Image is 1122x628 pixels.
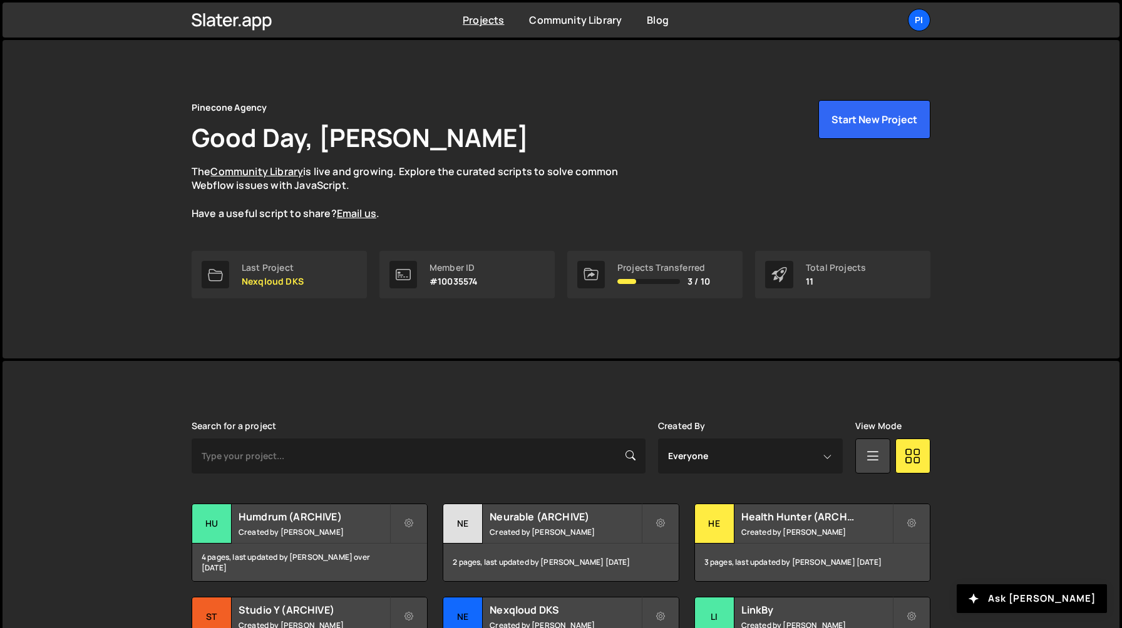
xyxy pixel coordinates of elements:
span: 3 / 10 [687,276,710,286]
a: Last Project Nexqloud DKS [192,251,367,298]
p: The is live and growing. Explore the curated scripts to solve common Webflow issues with JavaScri... [192,165,642,221]
h1: Good Day, [PERSON_NAME] [192,120,528,154]
div: Total Projects [806,263,866,273]
div: Projects Transferred [617,263,710,273]
h2: LinkBy [741,603,892,617]
a: Hu Humdrum (ARCHIVE) Created by [PERSON_NAME] 4 pages, last updated by [PERSON_NAME] over [DATE] [192,504,428,582]
small: Created by [PERSON_NAME] [490,527,641,537]
button: Start New Project [818,100,930,139]
small: Created by [PERSON_NAME] [741,527,892,537]
a: Projects [463,13,504,27]
a: Community Library [529,13,622,27]
div: He [695,504,734,544]
a: Blog [647,13,669,27]
h2: Humdrum (ARCHIVE) [239,510,389,524]
div: Member ID [430,263,478,273]
a: Pi [908,9,930,31]
a: Community Library [210,165,303,178]
small: Created by [PERSON_NAME] [239,527,389,537]
p: #10035574 [430,276,478,286]
h2: Studio Y (ARCHIVE) [239,603,389,617]
h2: Health Hunter (ARCHIVE) [741,510,892,524]
div: Pinecone Agency [192,100,267,115]
div: Last Project [242,263,304,273]
label: Search for a project [192,421,276,431]
h2: Nexqloud DKS [490,603,641,617]
h2: Neurable (ARCHIVE) [490,510,641,524]
div: 2 pages, last updated by [PERSON_NAME] [DATE] [443,544,678,581]
p: 11 [806,276,866,286]
a: Email us [337,206,376,220]
a: He Health Hunter (ARCHIVE) Created by [PERSON_NAME] 3 pages, last updated by [PERSON_NAME] [DATE] [694,504,930,582]
button: Ask [PERSON_NAME] [957,584,1107,613]
div: 4 pages, last updated by [PERSON_NAME] over [DATE] [192,544,427,581]
div: Ne [443,504,483,544]
input: Type your project... [192,438,646,474]
a: Ne Neurable (ARCHIVE) Created by [PERSON_NAME] 2 pages, last updated by [PERSON_NAME] [DATE] [443,504,679,582]
p: Nexqloud DKS [242,276,304,286]
label: View Mode [855,421,902,431]
div: Hu [192,504,232,544]
label: Created By [658,421,706,431]
div: 3 pages, last updated by [PERSON_NAME] [DATE] [695,544,930,581]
